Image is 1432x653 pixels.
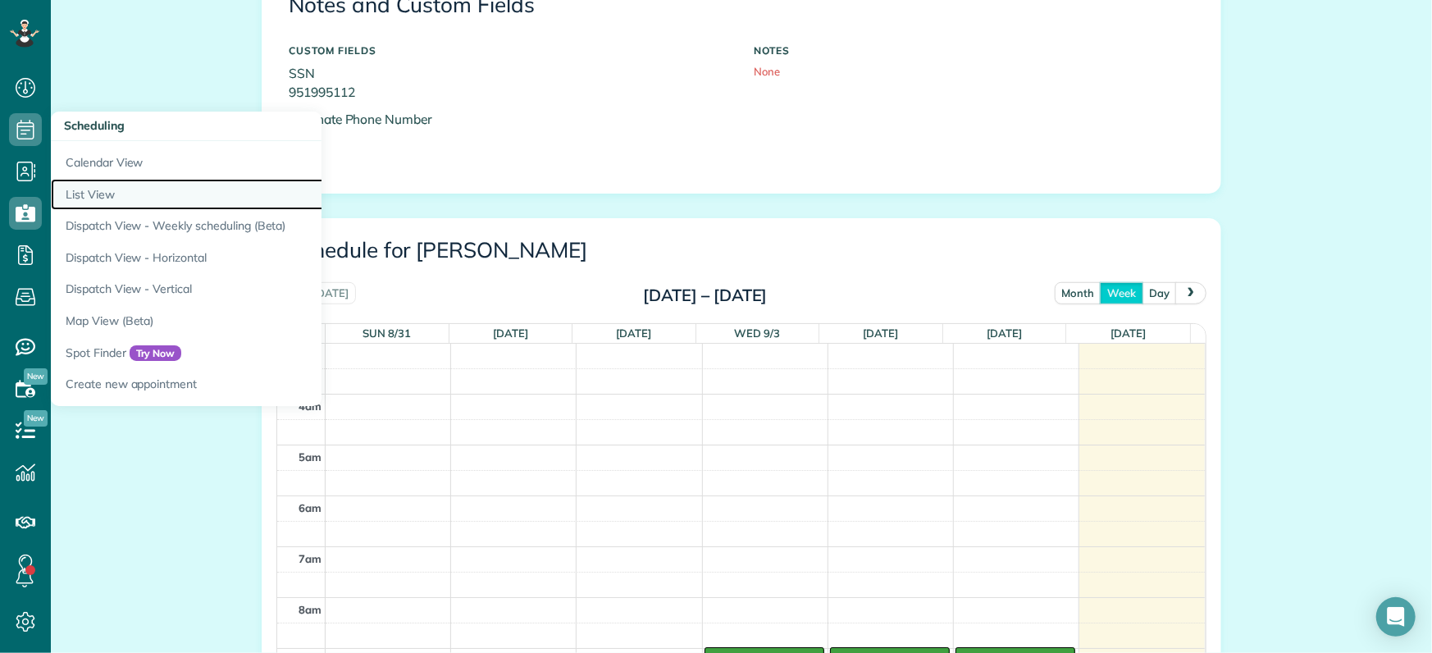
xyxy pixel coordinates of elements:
[130,345,182,362] span: Try Now
[299,400,322,413] span: 4am
[24,410,48,427] span: New
[51,337,461,369] a: Spot FinderTry Now
[299,552,322,565] span: 7am
[363,326,411,340] span: Sun 8/31
[1175,282,1206,304] button: next
[617,326,652,340] span: [DATE]
[864,326,899,340] span: [DATE]
[24,368,48,385] span: New
[1100,282,1143,304] button: week
[51,210,461,242] a: Dispatch View - Weekly scheduling (Beta)
[493,326,528,340] span: [DATE]
[64,118,125,133] span: Scheduling
[1110,326,1146,340] span: [DATE]
[51,179,461,211] a: List View
[51,305,461,337] a: Map View (Beta)
[299,603,322,616] span: 8am
[299,450,322,463] span: 5am
[299,501,322,514] span: 6am
[306,282,356,304] button: [DATE]
[51,273,461,305] a: Dispatch View - Vertical
[735,326,781,340] span: Wed 9/3
[754,45,1194,56] h5: NOTES
[289,110,729,148] p: Alternate Phone Number -
[1142,282,1177,304] button: day
[289,45,729,56] h5: CUSTOM FIELDS
[289,64,729,102] p: SSN 951995112
[987,326,1022,340] span: [DATE]
[289,239,1194,263] h3: Schedule for [PERSON_NAME]
[51,242,461,274] a: Dispatch View - Horizontal
[603,286,808,304] h2: [DATE] – [DATE]
[51,368,461,406] a: Create new appointment
[1055,282,1102,304] button: month
[1376,597,1416,637] div: Open Intercom Messenger
[51,141,461,179] a: Calendar View
[754,65,780,78] span: None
